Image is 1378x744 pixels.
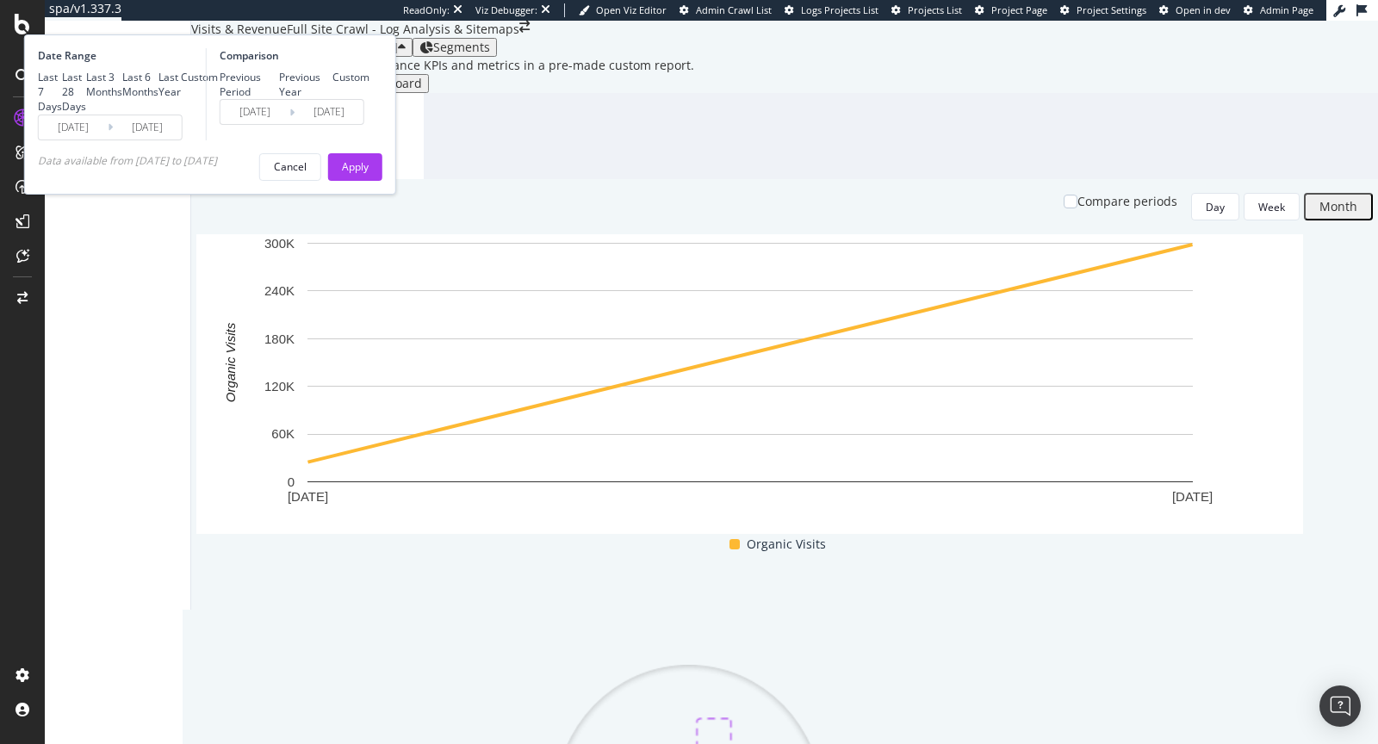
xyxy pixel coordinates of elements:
div: Previous Year [279,70,332,99]
div: ReadOnly: [403,3,450,17]
div: Apply [342,159,369,174]
text: [DATE] [288,489,328,504]
text: 180K [264,332,295,346]
span: Projects List [908,3,962,16]
div: Comparison [220,48,369,63]
div: Last 28 Days [62,70,86,114]
div: Previous Period [220,70,280,99]
input: End Date [295,100,363,124]
a: Project Settings [1060,3,1146,17]
div: See your organic search performance KPIs and metrics in a pre-made custom report. [203,57,694,74]
text: [DATE] [1172,489,1213,504]
text: 60K [271,427,295,442]
span: Admin Page [1260,3,1313,16]
button: Apply [328,153,382,181]
div: info banner [191,57,1378,93]
a: Open in dev [1159,3,1231,17]
span: Project Page [991,3,1047,16]
div: Full Site Crawl - Log Analysis & Sitemaps [287,21,519,38]
span: Project Settings [1077,3,1146,16]
div: arrow-right-arrow-left [519,21,530,33]
button: Segments [413,38,497,57]
text: Organic Visits [223,323,238,403]
text: 0 [288,474,295,489]
span: Open in dev [1176,3,1231,16]
button: Day [1191,193,1239,220]
div: Day [1206,200,1225,214]
span: Logs Projects List [801,3,878,16]
div: Last 3 Months [86,70,122,99]
a: Logs Projects List [785,3,878,17]
div: Date Range [38,48,202,63]
a: Admin Crawl List [680,3,772,17]
text: 300K [264,236,295,251]
input: Start Date [39,115,108,139]
div: Last 6 Months [122,70,158,99]
div: Open Intercom Messenger [1319,685,1361,727]
div: Custom [181,70,218,84]
div: Viz Debugger: [475,3,537,17]
svg: A chart. [196,234,1303,534]
text: 120K [264,379,295,394]
span: Open Viz Editor [596,3,667,16]
span: Segments [433,39,490,55]
span: Organic Visits [747,534,826,555]
a: Admin Page [1244,3,1313,17]
div: Last Year [158,70,181,99]
span: Data [38,153,64,168]
button: Week [1244,193,1300,220]
button: Cancel [259,153,321,181]
text: 240K [264,283,295,298]
a: Project Page [975,3,1047,17]
input: Start Date [220,100,289,124]
a: Projects List [891,3,962,17]
span: Admin Crawl List [696,3,772,16]
div: Last 7 Days [38,70,62,114]
div: Custom [332,70,369,84]
div: Month [1319,200,1357,214]
button: Month [1304,193,1373,220]
div: Compare periods [1077,193,1177,210]
div: available from [DATE] to [DATE] [38,153,217,168]
div: Week [1258,200,1285,214]
input: End Date [113,115,182,139]
div: Cancel [274,159,307,174]
div: Visits & Revenue [191,21,287,38]
a: Open Viz Editor [579,3,667,17]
